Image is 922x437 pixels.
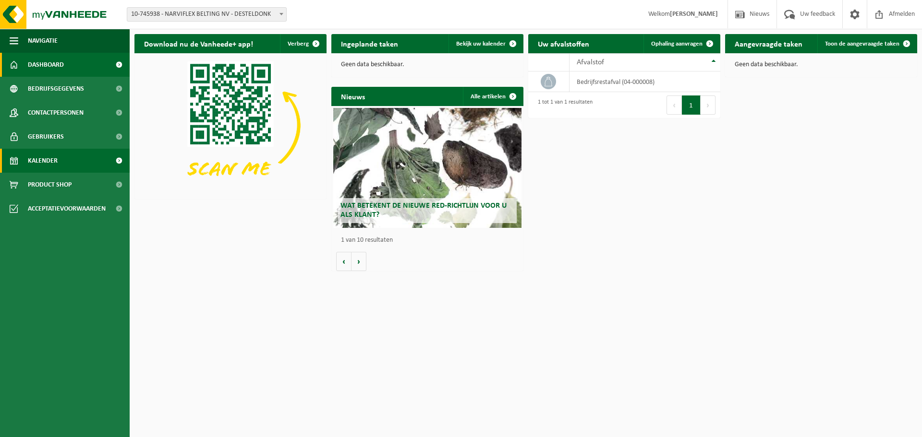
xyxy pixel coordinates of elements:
h2: Aangevraagde taken [725,34,812,53]
p: Geen data beschikbaar. [735,61,908,68]
span: Bedrijfsgegevens [28,77,84,101]
span: Gebruikers [28,125,64,149]
span: Bekijk uw kalender [456,41,506,47]
a: Wat betekent de nieuwe RED-richtlijn voor u als klant? [333,108,522,228]
h2: Download nu de Vanheede+ app! [134,34,263,53]
h2: Ingeplande taken [331,34,408,53]
span: Toon de aangevraagde taken [825,41,899,47]
button: Vorige [336,252,352,271]
span: 10-745938 - NARVIFLEX BELTING NV - DESTELDONK [127,7,287,22]
span: Acceptatievoorwaarden [28,197,106,221]
span: 10-745938 - NARVIFLEX BELTING NV - DESTELDONK [127,8,286,21]
span: Navigatie [28,29,58,53]
button: Next [701,95,716,115]
a: Bekijk uw kalender [449,34,522,53]
button: Previous [667,95,682,115]
strong: [PERSON_NAME] [670,11,718,18]
p: 1 van 10 resultaten [341,237,519,244]
span: Product Shop [28,173,72,197]
span: Ophaling aanvragen [651,41,703,47]
span: Verberg [288,41,309,47]
h2: Uw afvalstoffen [528,34,599,53]
a: Toon de aangevraagde taken [817,34,916,53]
img: Download de VHEPlus App [134,53,327,197]
button: Volgende [352,252,366,271]
a: Alle artikelen [463,87,522,106]
button: 1 [682,95,701,115]
button: Verberg [280,34,326,53]
span: Afvalstof [577,59,604,66]
td: bedrijfsrestafval (04-000008) [570,71,720,92]
span: Dashboard [28,53,64,77]
span: Wat betekent de nieuwe RED-richtlijn voor u als klant? [340,202,507,219]
span: Kalender [28,149,58,173]
a: Ophaling aanvragen [643,34,719,53]
p: Geen data beschikbaar. [341,61,514,68]
div: 1 tot 1 van 1 resultaten [533,94,593,116]
span: Contactpersonen [28,101,84,125]
h2: Nieuws [331,87,375,106]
